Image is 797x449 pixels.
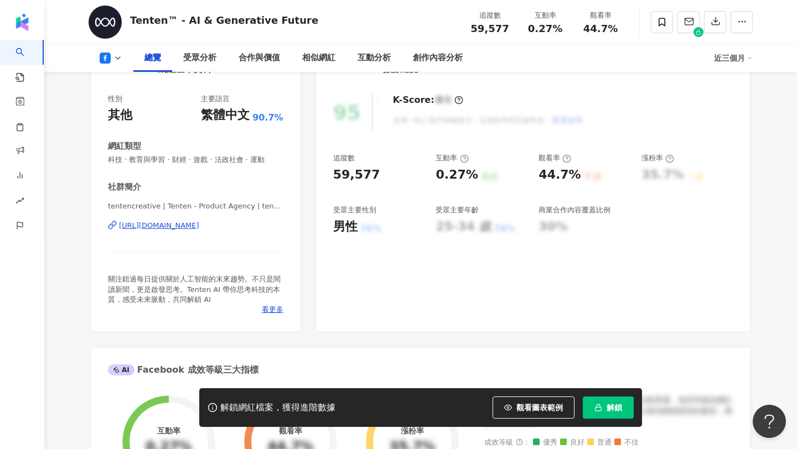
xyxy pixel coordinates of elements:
div: 觀看率 [579,10,622,21]
div: 互動率 [524,10,566,21]
div: 創作內容分析 [413,51,463,65]
div: Facebook 成效等級三大指標 [108,364,258,376]
div: 商業合作內容覆蓋比例 [539,205,610,215]
div: 網紅類型 [108,140,141,152]
div: 合作與價值 [239,51,280,65]
div: 追蹤數 [333,153,355,163]
div: 漲粉率 [641,153,674,163]
span: 關注錯過每日提供關於人工智能的末來趨勢。不只是閱讀新聞，更是啟發思考。Tenten AI 帶你思考科技的本質，感受未來脈動，共同解鎖 AI [108,275,281,303]
span: 59,577 [470,23,509,34]
span: 看更多 [262,305,283,315]
div: 相似網紅 [302,51,335,65]
span: 普通 [587,438,612,447]
div: 社群簡介 [108,181,141,193]
span: tentencreative | Tenten - Product Agency | tentencreative [108,201,283,211]
span: 90.7% [252,112,283,124]
div: 繁體中文 [201,107,250,124]
img: logo icon [13,13,31,31]
div: 互動率 [436,153,468,163]
div: 主要語言 [201,94,230,104]
a: [URL][DOMAIN_NAME] [108,221,283,231]
div: 互動率 [157,426,180,435]
div: 近三個月 [714,49,753,67]
span: 觀看圖表範例 [516,403,563,412]
div: 受眾主要性別 [333,205,376,215]
div: AI [108,364,134,375]
div: Tenten™ - AI & Generative Future [130,13,318,27]
div: 追蹤數 [469,10,511,21]
div: 受眾分析 [183,51,216,65]
span: 良好 [560,438,584,447]
span: 不佳 [614,438,639,447]
img: KOL Avatar [89,6,122,39]
div: 觀看率 [539,153,571,163]
div: 漲粉率 [401,426,424,435]
div: 觀看率 [279,426,302,435]
div: 互動分析 [358,51,391,65]
span: 優秀 [533,438,557,447]
span: 解鎖 [607,403,622,412]
div: 0.27% [436,166,478,184]
div: 成效等級 ： [484,438,733,447]
span: 0.27% [528,23,562,34]
div: 59,577 [333,166,380,184]
a: search [15,40,38,83]
div: 總覽 [144,51,161,65]
div: [URL][DOMAIN_NAME] [119,221,199,231]
div: 性別 [108,94,122,104]
div: 男性 [333,218,358,236]
button: 解鎖 [583,396,634,419]
span: 44.7% [583,23,618,34]
div: 其他 [108,107,132,124]
div: 解鎖網紅檔案，獲得進階數據 [220,402,335,414]
span: 科技 · 教育與學習 · 財經 · 遊戲 · 法政社會 · 運動 [108,155,283,165]
div: 受眾主要年齡 [436,205,479,215]
div: K-Score : [393,94,463,106]
span: rise [15,190,24,215]
button: 觀看圖表範例 [493,396,575,419]
div: 44.7% [539,166,581,184]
